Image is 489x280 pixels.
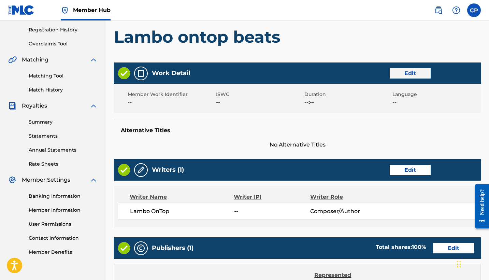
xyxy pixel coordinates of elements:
[29,207,98,214] a: Member Information
[118,242,130,254] img: Valid
[29,26,98,33] a: Registration History
[392,91,479,98] span: Language
[89,56,98,64] img: expand
[29,146,98,154] a: Annual Statements
[8,56,17,64] img: Matching
[61,6,69,14] img: Top Rightsholder
[433,243,474,253] button: Edit
[152,244,193,252] h5: Publishers (1)
[434,6,443,14] img: search
[22,102,47,110] span: Royalties
[137,69,145,78] img: Work Detail
[29,160,98,168] a: Rate Sheets
[89,176,98,184] img: expand
[8,176,16,184] img: Member Settings
[137,244,145,252] img: Publishers
[118,67,130,79] img: Valid
[390,165,431,175] button: Edit
[152,69,190,77] h5: Work Detail
[130,207,234,215] span: Lambo OnTop
[8,102,16,110] img: Royalties
[89,102,98,110] img: expand
[216,98,303,106] span: --
[310,207,379,215] span: Composer/Author
[114,27,481,47] h1: Lambo ontop beats
[22,176,70,184] span: Member Settings
[467,3,481,17] div: User Menu
[390,68,431,79] button: Edit
[22,56,48,64] span: Matching
[470,177,489,236] iframe: Resource Center
[130,193,234,201] div: Writer Name
[29,132,98,140] a: Statements
[128,98,214,106] span: --
[376,243,426,251] div: Total shares:
[29,118,98,126] a: Summary
[392,98,479,106] span: --
[310,193,380,201] div: Writer Role
[152,166,184,174] h5: Writers (1)
[29,40,98,47] a: Overclaims Tool
[137,166,145,174] img: Writers
[29,86,98,94] a: Match History
[432,3,445,17] a: Public Search
[29,72,98,80] a: Matching Tool
[118,164,130,176] img: Valid
[304,91,391,98] span: Duration
[29,193,98,200] a: Banking Information
[234,193,310,201] div: Writer IPI
[29,221,98,228] a: User Permissions
[121,127,474,134] h5: Alternative Titles
[73,6,111,14] span: Member Hub
[128,91,214,98] span: Member Work Identifier
[455,247,489,280] iframe: Chat Widget
[449,3,463,17] div: Help
[114,141,481,149] span: No Alternative Titles
[216,91,303,98] span: ISWC
[304,98,391,106] span: --:--
[8,5,34,15] img: MLC Logo
[29,235,98,242] a: Contact Information
[412,244,426,250] span: 100 %
[457,254,461,275] div: Drag
[452,6,460,14] img: help
[29,249,98,256] a: Member Benefits
[234,207,311,215] span: --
